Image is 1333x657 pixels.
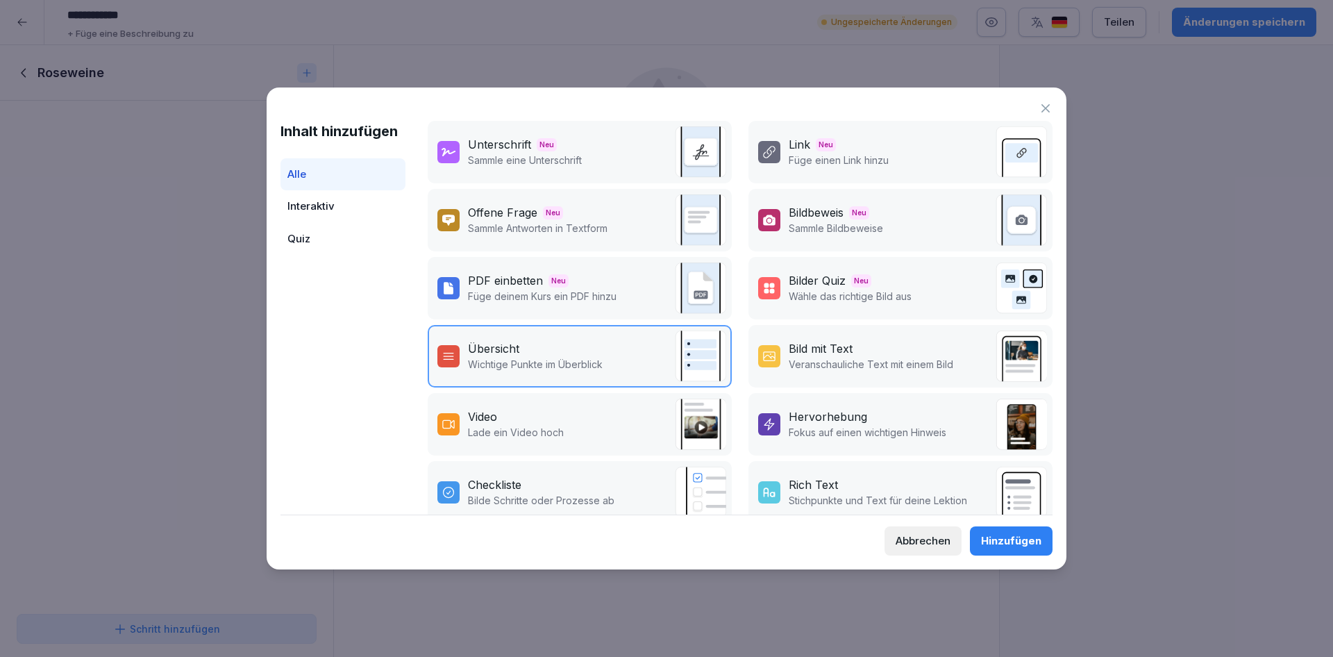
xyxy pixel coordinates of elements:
[816,138,836,151] span: Neu
[996,331,1047,382] img: text_image.png
[468,272,543,289] div: PDF einbetten
[675,126,726,178] img: signature.svg
[537,138,557,151] span: Neu
[675,331,726,382] img: overview.svg
[996,467,1047,518] img: richtext.svg
[548,274,569,288] span: Neu
[789,476,838,493] div: Rich Text
[789,408,867,425] div: Hervorhebung
[789,289,912,303] p: Wähle das richtige Bild aus
[280,158,405,191] div: Alle
[996,263,1047,314] img: image_quiz.svg
[468,357,603,372] p: Wichtige Punkte im Überblick
[675,399,726,450] img: video.png
[468,289,617,303] p: Füge deinem Kurs ein PDF hinzu
[468,153,582,167] p: Sammle eine Unterschrift
[468,476,521,493] div: Checkliste
[543,206,563,219] span: Neu
[789,493,967,508] p: Stichpunkte und Text für deine Lektion
[981,533,1041,549] div: Hinzufügen
[468,221,607,235] p: Sammle Antworten in Textform
[280,223,405,256] div: Quiz
[675,467,726,518] img: checklist.svg
[789,204,844,221] div: Bildbeweis
[280,190,405,223] div: Interaktiv
[789,136,810,153] div: Link
[280,121,405,142] h1: Inhalt hinzufügen
[896,533,950,549] div: Abbrechen
[468,136,531,153] div: Unterschrift
[468,493,614,508] p: Bilde Schritte oder Prozesse ab
[996,399,1047,450] img: callout.png
[789,221,883,235] p: Sammle Bildbeweise
[675,263,726,314] img: pdf_embed.svg
[789,425,946,440] p: Fokus auf einen wichtigen Hinweis
[996,194,1047,246] img: image_upload.svg
[468,408,497,425] div: Video
[675,194,726,246] img: text_response.svg
[789,272,846,289] div: Bilder Quiz
[789,357,953,372] p: Veranschauliche Text mit einem Bild
[970,526,1053,556] button: Hinzufügen
[851,274,871,288] span: Neu
[789,340,853,357] div: Bild mit Text
[789,153,889,167] p: Füge einen Link hinzu
[468,425,564,440] p: Lade ein Video hoch
[468,340,519,357] div: Übersicht
[996,126,1047,178] img: link.svg
[468,204,537,221] div: Offene Frage
[849,206,869,219] span: Neu
[885,526,962,556] button: Abbrechen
